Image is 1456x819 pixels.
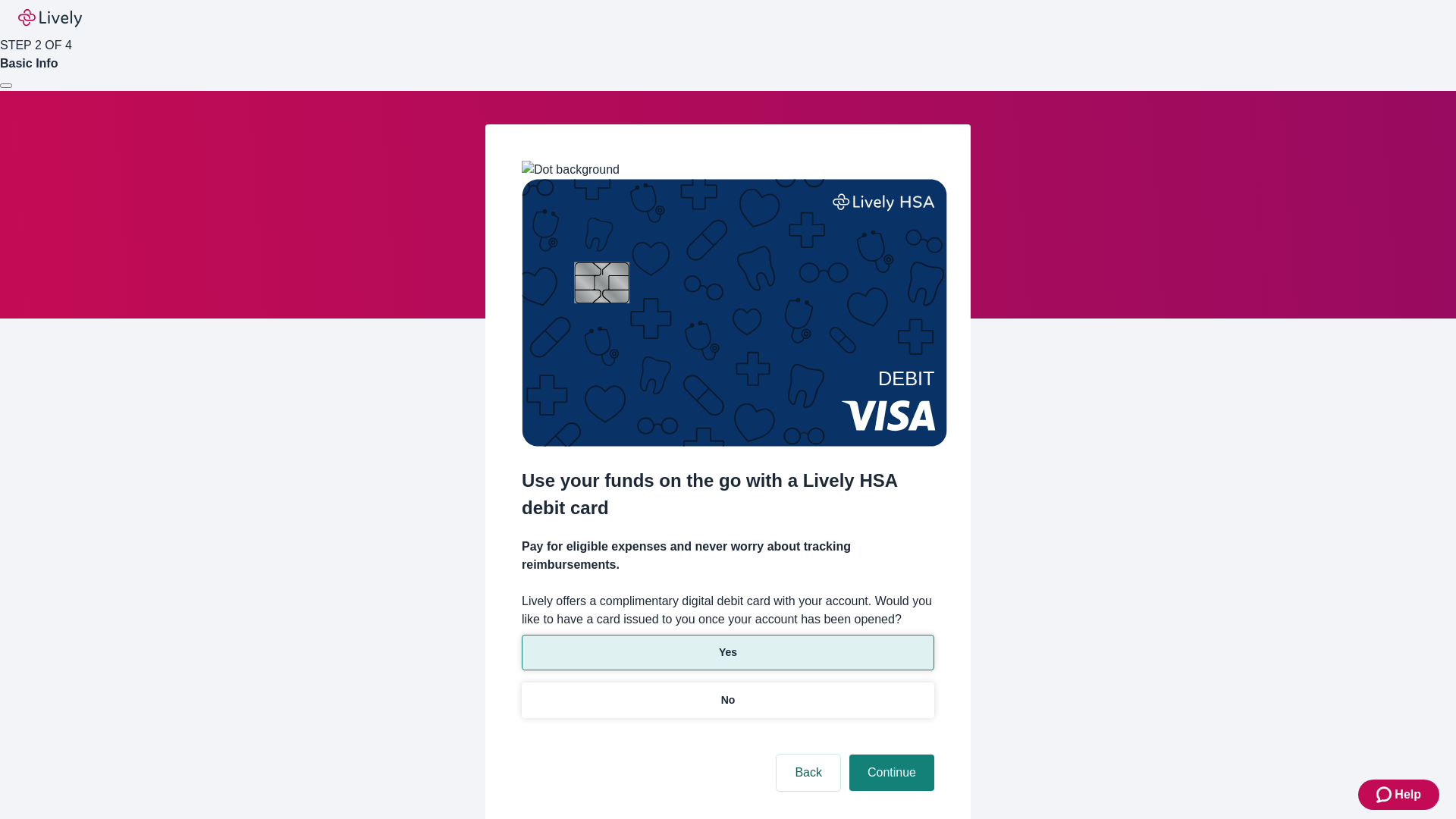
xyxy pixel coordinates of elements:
[522,467,934,522] h2: Use your funds on the go with a Lively HSA debit card
[522,161,620,179] img: Dot background
[1376,786,1395,804] svg: Zendesk support icon
[849,755,934,791] button: Continue
[522,635,934,670] button: Yes
[522,538,934,574] h4: Pay for eligible expenses and never worry about tracking reimbursements.
[18,9,82,27] img: Lively
[777,755,840,791] button: Back
[522,179,947,447] img: Debit card
[522,592,934,629] label: Lively offers a complimentary digital debit card with your account. Would you like to have a card...
[522,682,934,718] button: No
[721,692,736,708] p: No
[719,645,737,661] p: Yes
[1395,786,1421,804] span: Help
[1358,780,1439,810] button: Zendesk support iconHelp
